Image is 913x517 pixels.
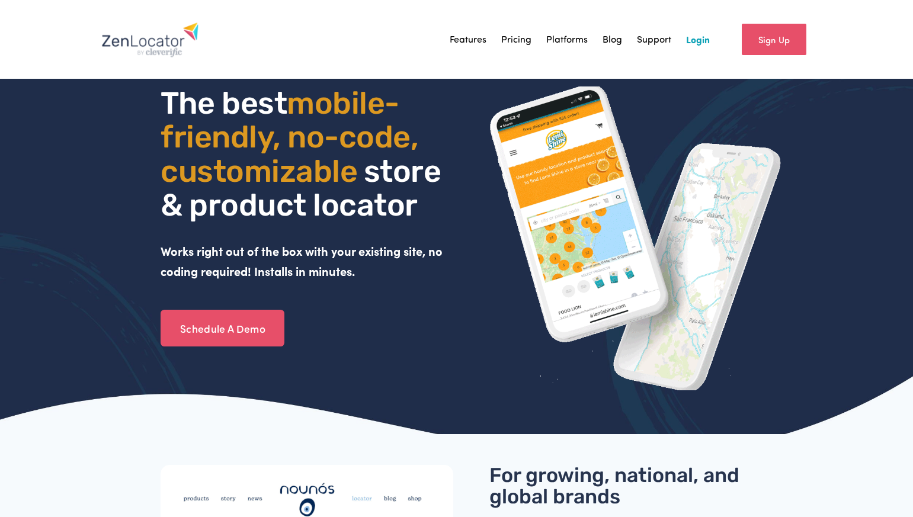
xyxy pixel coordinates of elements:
[161,243,446,279] strong: Works right out of the box with your existing site, no coding required! Installs in minutes.
[637,30,671,48] a: Support
[546,30,588,48] a: Platforms
[450,30,486,48] a: Features
[161,153,447,223] span: store & product locator
[161,85,287,121] span: The best
[686,30,710,48] a: Login
[101,22,199,57] img: Zenlocator
[161,310,284,346] a: Schedule A Demo
[161,85,425,189] span: mobile- friendly, no-code, customizable
[603,30,622,48] a: Blog
[742,24,806,55] a: Sign Up
[501,30,531,48] a: Pricing
[489,463,744,509] span: For growing, national, and global brands
[489,86,782,390] img: ZenLocator phone mockup gif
